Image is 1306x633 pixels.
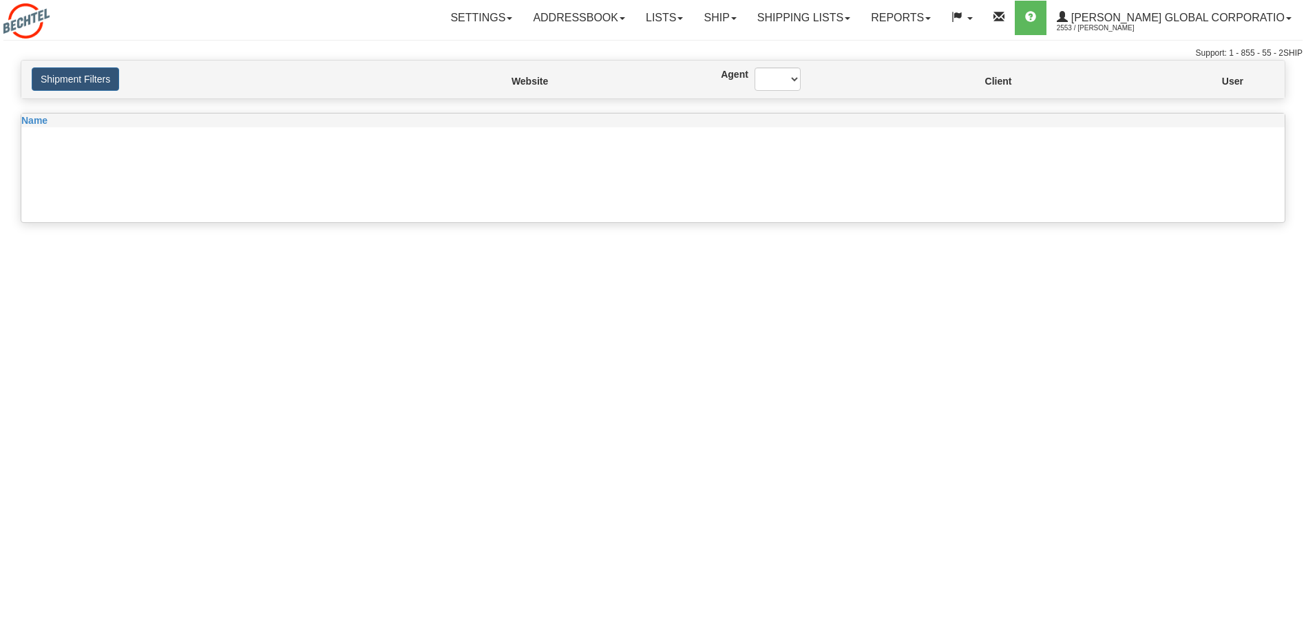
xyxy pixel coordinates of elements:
[21,115,48,126] span: Name
[1046,1,1302,35] a: [PERSON_NAME] Global Corporatio 2553 / [PERSON_NAME]
[721,67,734,81] label: Agent
[512,74,517,88] label: Website
[985,74,987,88] label: Client
[523,1,635,35] a: Addressbook
[1068,12,1285,23] span: [PERSON_NAME] Global Corporatio
[440,1,523,35] a: Settings
[861,1,941,35] a: Reports
[635,1,693,35] a: Lists
[1057,21,1160,35] span: 2553 / [PERSON_NAME]
[747,1,861,35] a: Shipping lists
[3,3,50,39] img: logo2553.jpg
[693,1,746,35] a: Ship
[32,67,119,91] button: Shipment Filters
[3,47,1303,59] div: Support: 1 - 855 - 55 - 2SHIP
